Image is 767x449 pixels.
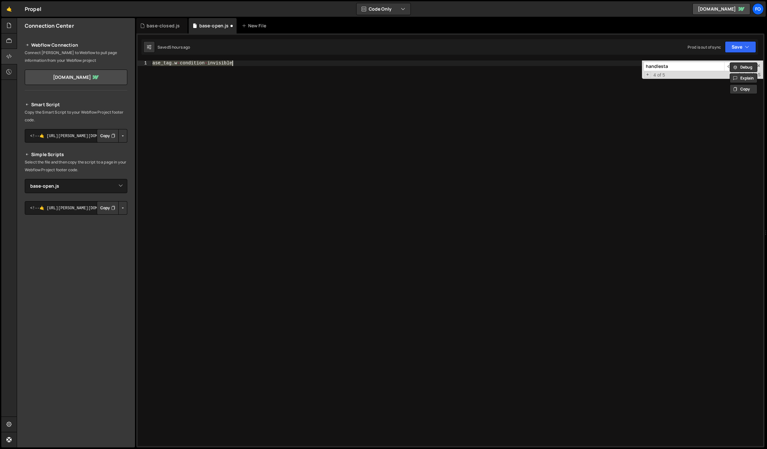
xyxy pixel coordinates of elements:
[724,62,733,71] span: ​
[730,62,757,72] button: Debug
[25,101,127,108] h2: Smart Script
[25,41,127,49] h2: Webflow Connection
[25,151,127,158] h2: Simple Scripts
[97,129,127,143] div: Button group with nested dropdown
[169,44,190,50] div: 5 hours ago
[356,3,411,15] button: Code Only
[147,23,180,29] div: base-closed.js
[138,61,151,66] div: 1
[651,72,668,78] span: 4 of 5
[730,84,757,94] button: Copy
[25,22,74,29] h2: Connection Center
[199,23,229,29] div: base-open.js
[752,3,764,15] a: fo
[644,72,651,78] span: Toggle Replace mode
[25,201,127,215] textarea: <!--🤙 [URL][PERSON_NAME][DOMAIN_NAME]> <script>document.addEventListener("DOMContentLoaded", func...
[25,108,127,124] p: Copy the Smart Script to your Webflow Project footer code.
[242,23,269,29] div: New File
[25,158,127,174] p: Select the file and then copy the script to a page in your Webflow Project footer code.
[688,44,721,50] div: Prod is out of sync
[757,72,761,78] span: Search In Selection
[97,201,127,215] div: Button group with nested dropdown
[97,201,119,215] button: Copy
[158,44,190,50] div: Saved
[25,49,127,64] p: Connect [PERSON_NAME] to Webflow to pull page information from your Webflow project
[1,1,17,17] a: 🤙
[730,73,757,83] button: Explain
[25,225,128,283] iframe: YouTube video player
[25,129,127,143] textarea: <!--🤙 [URL][PERSON_NAME][DOMAIN_NAME]> <script>document.addEventListener("DOMContentLoaded", func...
[25,5,41,13] div: Propel
[97,129,119,143] button: Copy
[692,3,750,15] a: [DOMAIN_NAME]
[644,62,724,71] input: Search for
[25,70,127,85] a: [DOMAIN_NAME]
[25,287,128,345] iframe: YouTube video player
[725,41,756,53] button: Save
